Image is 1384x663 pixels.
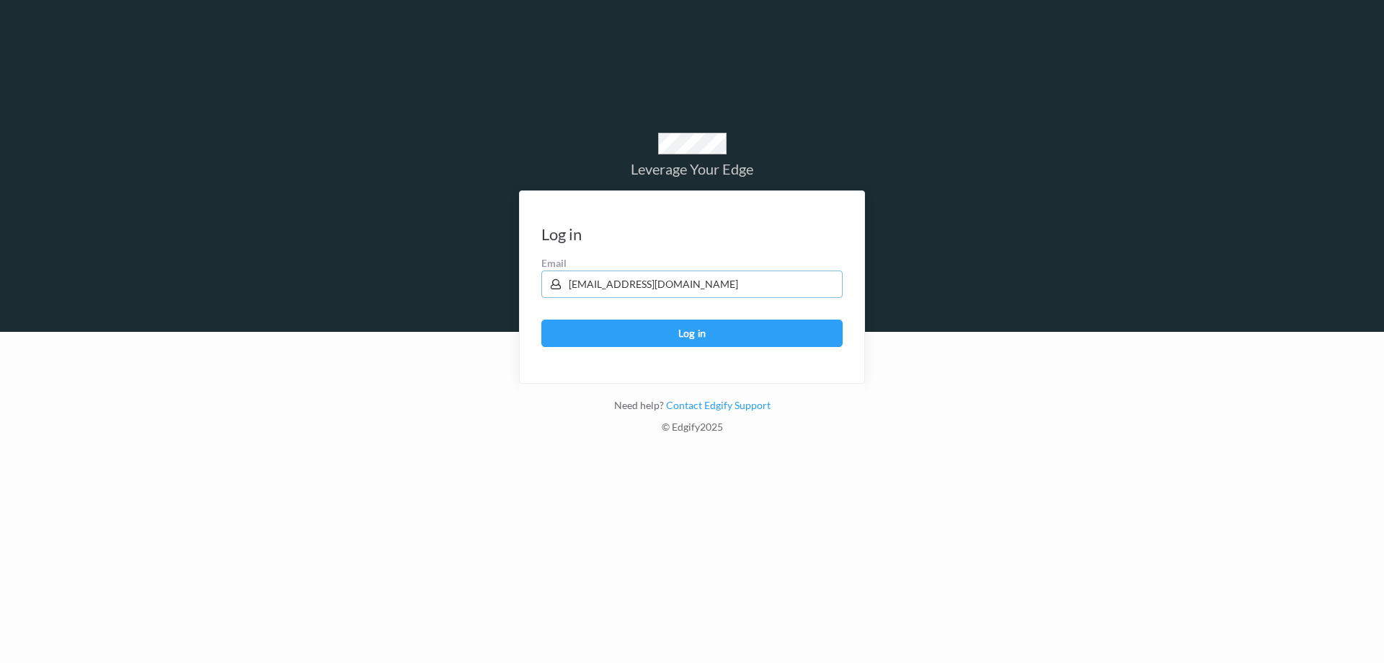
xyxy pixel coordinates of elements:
button: Log in [541,320,843,347]
a: Contact Edgify Support [664,399,771,411]
div: © Edgify 2025 [519,420,865,442]
label: Email [541,256,843,271]
div: Log in [541,227,582,242]
div: Leverage Your Edge [519,162,865,176]
div: Need help? [519,398,865,420]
